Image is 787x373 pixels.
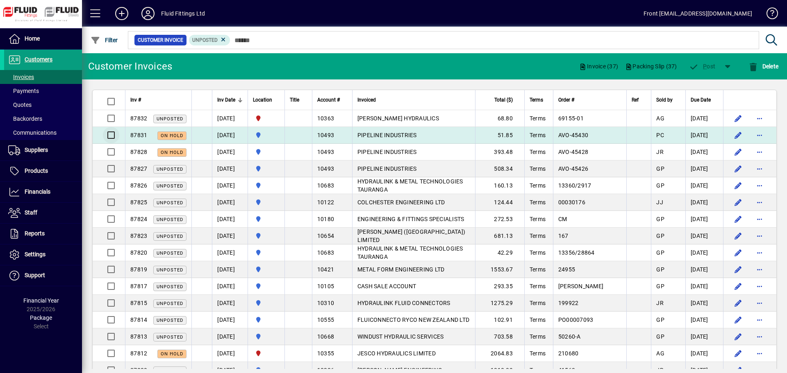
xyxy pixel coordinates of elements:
span: Unposted [157,284,183,289]
a: Home [4,29,82,49]
span: On hold [161,133,183,138]
span: Terms [530,249,546,256]
span: 10654 [317,233,334,239]
span: Terms [530,149,546,155]
button: Edit [732,112,745,125]
button: More options [753,330,766,343]
td: 68.80 [475,110,524,127]
td: 703.58 [475,328,524,345]
a: Products [4,161,82,181]
span: AUCKLAND [253,265,280,274]
td: [DATE] [212,194,248,211]
span: CASH SALE ACCOUNT [357,283,416,289]
span: ENGINEERING & FITTINGS SPECIALISTS [357,216,464,222]
span: 10122 [317,199,334,206]
span: Terms [530,182,546,189]
span: Staff [25,209,37,216]
td: [DATE] [685,295,723,312]
td: [DATE] [212,345,248,362]
td: [DATE] [685,278,723,295]
div: Front [EMAIL_ADDRESS][DOMAIN_NAME] [644,7,752,20]
a: Financials [4,182,82,202]
span: Customers [25,56,52,63]
span: Package [30,314,52,321]
span: 87815 [130,300,147,306]
span: GP [656,249,664,256]
a: Quotes [4,98,82,112]
span: 87813 [130,333,147,340]
td: 1553.67 [475,261,524,278]
button: Profile [135,6,161,21]
span: GP [656,233,664,239]
a: Support [4,265,82,286]
span: PC [656,132,664,138]
td: [DATE] [685,127,723,144]
span: 87812 [130,350,147,357]
span: Unposted [157,167,183,172]
a: Invoices [4,70,82,84]
span: Unposted [157,301,183,306]
span: Terms [530,316,546,323]
span: 87820 [130,249,147,256]
span: GP [656,165,664,172]
span: AG [656,115,664,122]
span: [PERSON_NAME] ([GEOGRAPHIC_DATA]) LIMITED [357,228,465,243]
button: Edit [732,280,745,293]
td: [DATE] [212,110,248,127]
span: 50260-A [558,333,581,340]
td: [DATE] [212,328,248,345]
button: Edit [732,347,745,360]
span: Unposted [157,335,183,340]
span: Title [290,95,299,104]
button: Edit [732,129,745,142]
td: 42.29 [475,244,524,261]
span: Settings [25,251,45,258]
span: Inv # [130,95,141,104]
span: Location [253,95,272,104]
td: [DATE] [685,312,723,328]
td: [DATE] [212,295,248,312]
span: Terms [530,115,546,122]
td: [DATE] [212,211,248,228]
div: Location [253,95,280,104]
span: 10180 [317,216,334,222]
span: Suppliers [25,147,48,153]
button: Post [687,59,718,74]
span: AUCKLAND [253,131,280,140]
span: AVO-45426 [558,165,588,172]
a: Settings [4,244,82,265]
a: Staff [4,203,82,223]
button: Delete [746,59,780,74]
span: Terms [530,300,546,306]
button: More options [753,179,766,192]
span: JR [656,149,664,155]
span: Financials [25,188,50,195]
span: Customer Invoice [138,36,183,44]
span: AUCKLAND [253,215,280,224]
button: More options [753,129,766,142]
span: AUCKLAND [253,231,280,240]
a: Knowledge Base [760,2,777,28]
mat-chip: Customer Invoice Status: Unposted [189,35,230,45]
span: Unposted [157,234,183,239]
button: Packing Slip (37) [621,59,680,74]
span: Support [25,272,45,278]
button: More options [753,246,766,259]
span: 13356/28864 [558,249,595,256]
span: 87831 [130,132,147,138]
button: More options [753,313,766,326]
span: AVO-45428 [558,149,588,155]
span: Inv Date [217,95,235,104]
span: Unposted [157,200,183,206]
td: [DATE] [685,261,723,278]
td: 160.13 [475,177,524,194]
span: [PERSON_NAME] [558,283,603,289]
span: Communications [8,129,57,136]
span: 10421 [317,266,334,273]
button: More options [753,263,766,276]
div: Title [290,95,307,104]
span: Terms [530,132,546,138]
button: Edit [732,313,745,326]
span: GP [656,182,664,189]
span: 87832 [130,115,147,122]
